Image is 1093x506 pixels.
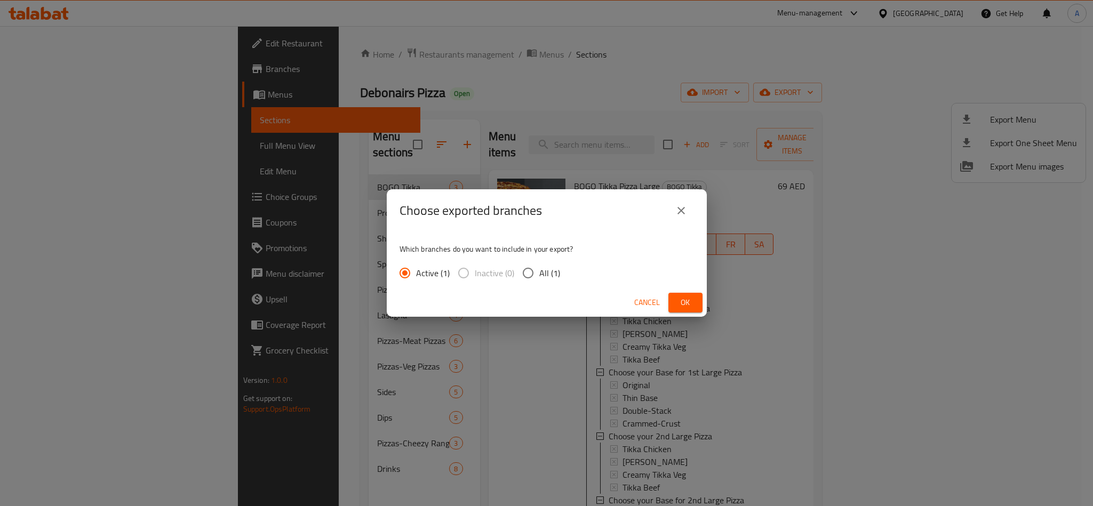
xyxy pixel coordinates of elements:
[677,296,694,309] span: Ok
[416,267,450,279] span: Active (1)
[668,293,703,312] button: Ok
[400,244,694,254] p: Which branches do you want to include in your export?
[630,293,664,312] button: Cancel
[539,267,560,279] span: All (1)
[400,202,542,219] h2: Choose exported branches
[634,296,660,309] span: Cancel
[475,267,514,279] span: Inactive (0)
[668,198,694,223] button: close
